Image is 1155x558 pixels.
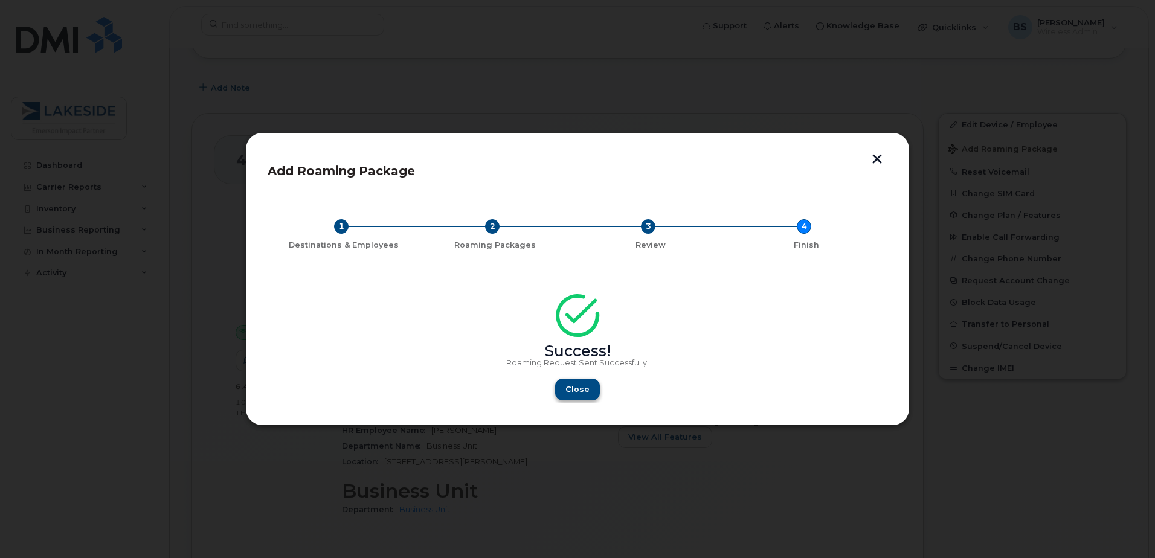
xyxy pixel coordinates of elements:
[271,347,884,356] div: Success!
[565,383,590,395] span: Close
[641,219,655,234] div: 3
[275,240,412,250] div: Destinations & Employees
[334,219,349,234] div: 1
[555,379,600,400] button: Close
[268,164,415,178] span: Add Roaming Package
[577,240,724,250] div: Review
[422,240,568,250] div: Roaming Packages
[485,219,500,234] div: 2
[271,358,884,368] p: Roaming Request Sent Successfully.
